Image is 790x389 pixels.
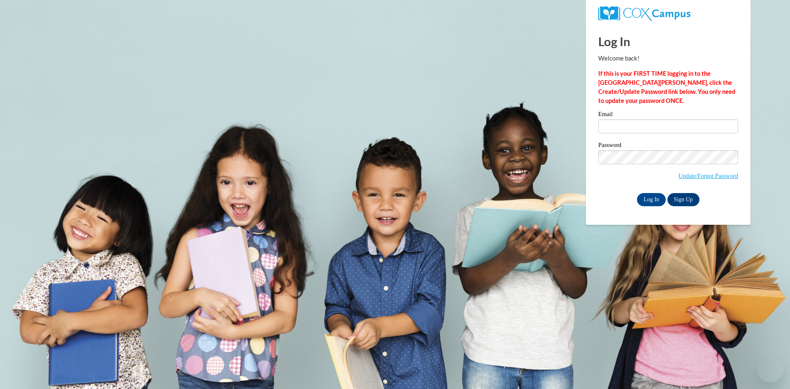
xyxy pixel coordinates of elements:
[598,54,738,63] p: Welcome back!
[598,6,690,21] img: COX Campus
[598,70,735,104] strong: If this is your FIRST TIME logging in to the [GEOGRAPHIC_DATA][PERSON_NAME], click the Create/Upd...
[667,193,699,206] a: Sign Up
[637,193,666,206] input: Log In
[598,6,738,21] a: COX Campus
[678,172,738,179] a: Update/Forgot Password
[598,111,738,119] label: Email
[757,356,783,382] iframe: Button to launch messaging window
[598,33,738,50] h1: Log In
[598,142,738,150] label: Password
